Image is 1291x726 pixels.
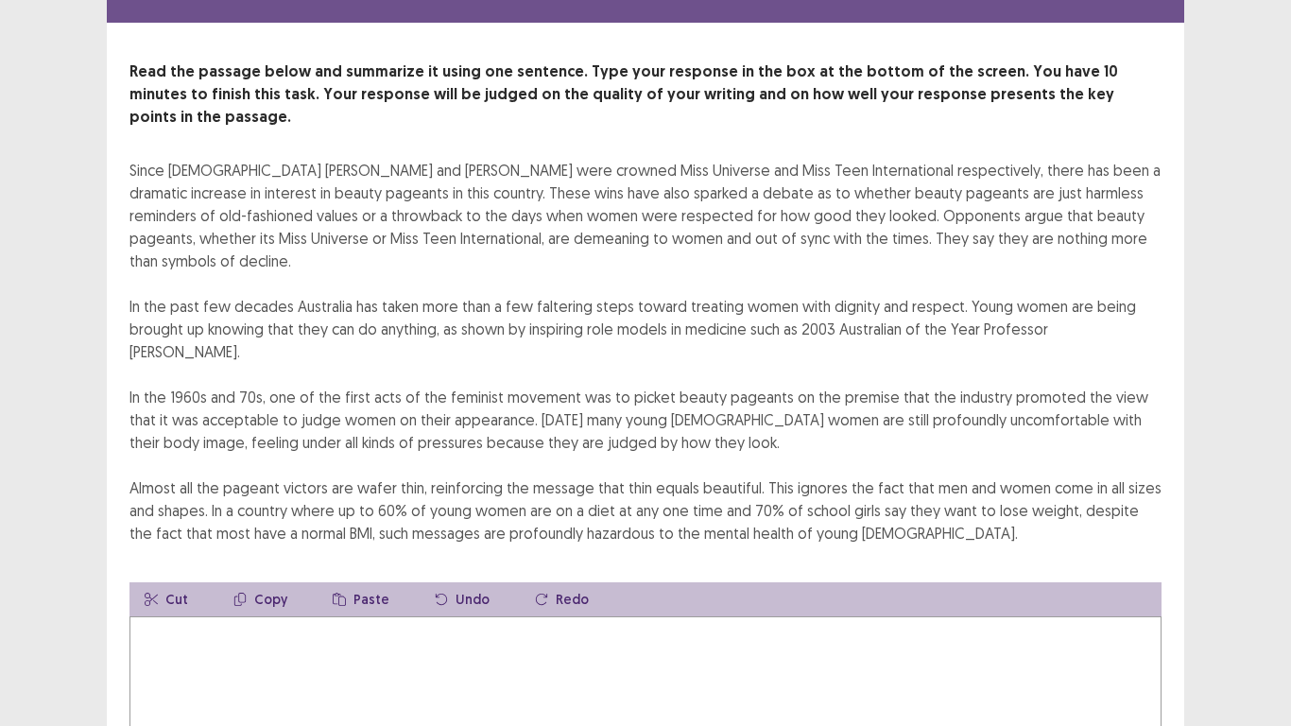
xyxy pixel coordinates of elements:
[129,60,1162,129] p: Read the passage below and summarize it using one sentence. Type your response in the box at the ...
[129,159,1162,544] div: Since [DEMOGRAPHIC_DATA] [PERSON_NAME] and [PERSON_NAME] were crowned Miss Universe and Miss Teen...
[129,582,203,616] button: Cut
[218,582,302,616] button: Copy
[420,582,505,616] button: Undo
[520,582,604,616] button: Redo
[318,582,405,616] button: Paste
